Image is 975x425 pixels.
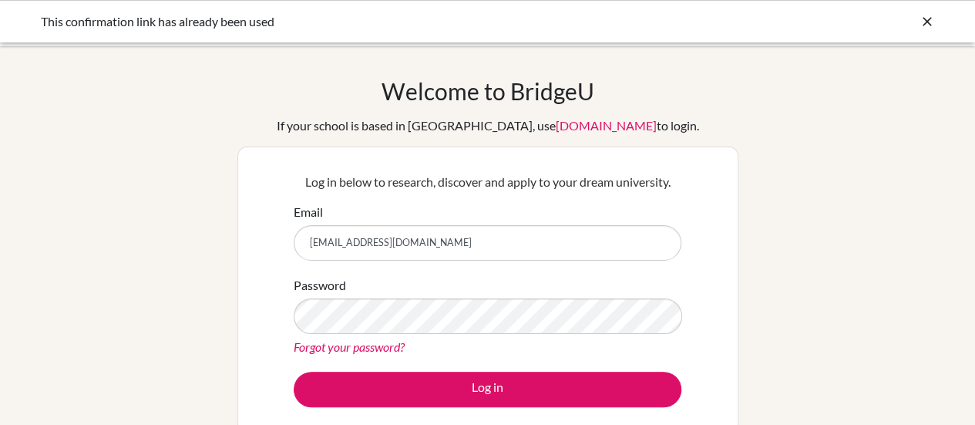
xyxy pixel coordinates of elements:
button: Log in [294,372,681,407]
a: [DOMAIN_NAME] [556,118,657,133]
div: This confirmation link has already been used [41,12,704,31]
label: Email [294,203,323,221]
h1: Welcome to BridgeU [382,77,594,105]
a: Forgot your password? [294,339,405,354]
p: Log in below to research, discover and apply to your dream university. [294,173,681,191]
div: If your school is based in [GEOGRAPHIC_DATA], use to login. [277,116,699,135]
label: Password [294,276,346,295]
